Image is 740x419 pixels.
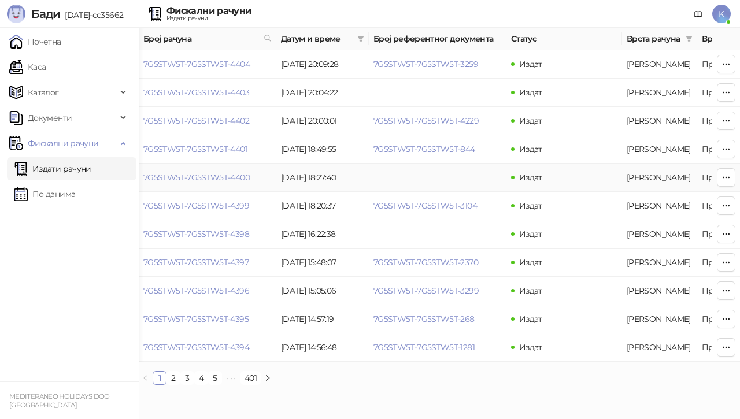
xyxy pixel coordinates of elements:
[519,314,542,324] span: Издат
[519,59,542,69] span: Издат
[143,257,249,268] a: 7G5STW5T-7G5STW5T-4397
[143,314,249,324] a: 7G5STW5T-7G5STW5T-4395
[519,229,542,239] span: Издат
[627,32,681,45] span: Врста рачуна
[276,192,369,220] td: [DATE] 18:20:37
[139,28,276,50] th: Број рачуна
[712,5,731,23] span: K
[683,30,695,47] span: filter
[276,333,369,362] td: [DATE] 14:56:48
[143,342,249,353] a: 7G5STW5T-7G5STW5T-4394
[139,371,153,385] button: left
[519,116,542,126] span: Издат
[276,79,369,107] td: [DATE] 20:04:22
[139,164,276,192] td: 7G5STW5T-7G5STW5T-4400
[166,16,251,21] div: Издати рачуни
[9,55,46,79] a: Каса
[143,32,259,45] span: Број рачуна
[373,314,475,324] a: 7G5STW5T-7G5STW5T-268
[9,30,61,53] a: Почетна
[373,59,478,69] a: 7G5STW5T-7G5STW5T-3259
[276,249,369,277] td: [DATE] 15:48:07
[519,257,542,268] span: Издат
[143,87,249,98] a: 7G5STW5T-7G5STW5T-4403
[139,192,276,220] td: 7G5STW5T-7G5STW5T-4399
[195,372,208,384] a: 4
[373,144,475,154] a: 7G5STW5T-7G5STW5T-844
[357,35,364,42] span: filter
[622,79,697,107] td: Аванс
[143,116,249,126] a: 7G5STW5T-7G5STW5T-4402
[180,371,194,385] li: 3
[622,192,697,220] td: Аванс
[519,172,542,183] span: Издат
[276,50,369,79] td: [DATE] 20:09:28
[166,6,251,16] div: Фискални рачуни
[622,305,697,333] td: Аванс
[355,30,367,47] span: filter
[519,144,542,154] span: Издат
[276,107,369,135] td: [DATE] 20:00:01
[622,333,697,362] td: Аванс
[139,50,276,79] td: 7G5STW5T-7G5STW5T-4404
[276,305,369,333] td: [DATE] 14:57:19
[181,372,194,384] a: 3
[261,371,275,385] li: Следећа страна
[14,183,75,206] a: По данима
[373,257,478,268] a: 7G5STW5T-7G5STW5T-2370
[167,372,180,384] a: 2
[28,132,98,155] span: Фискални рачуни
[264,374,271,381] span: right
[622,220,697,249] td: Аванс
[31,7,60,21] span: Бади
[622,277,697,305] td: Аванс
[261,371,275,385] button: right
[506,28,622,50] th: Статус
[142,374,149,381] span: left
[519,285,542,296] span: Издат
[208,371,222,385] li: 5
[9,392,110,409] small: MEDITERANEO HOLIDAYS DOO [GEOGRAPHIC_DATA]
[373,285,479,296] a: 7G5STW5T-7G5STW5T-3299
[276,220,369,249] td: [DATE] 16:22:38
[28,81,59,104] span: Каталог
[519,342,542,353] span: Издат
[139,371,153,385] li: Претходна страна
[139,107,276,135] td: 7G5STW5T-7G5STW5T-4402
[209,372,221,384] a: 5
[143,229,249,239] a: 7G5STW5T-7G5STW5T-4398
[222,371,240,385] li: Следећих 5 Страна
[139,249,276,277] td: 7G5STW5T-7G5STW5T-4397
[28,106,72,129] span: Документи
[686,35,693,42] span: filter
[622,135,697,164] td: Аванс
[143,172,250,183] a: 7G5STW5T-7G5STW5T-4400
[276,135,369,164] td: [DATE] 18:49:55
[373,342,475,353] a: 7G5STW5T-7G5STW5T-1281
[143,201,249,211] a: 7G5STW5T-7G5STW5T-4399
[7,5,25,23] img: Logo
[153,371,166,385] li: 1
[622,28,697,50] th: Врста рачуна
[281,32,353,45] span: Датум и време
[139,333,276,362] td: 7G5STW5T-7G5STW5T-4394
[373,116,479,126] a: 7G5STW5T-7G5STW5T-4229
[222,371,240,385] span: •••
[139,277,276,305] td: 7G5STW5T-7G5STW5T-4396
[194,371,208,385] li: 4
[139,79,276,107] td: 7G5STW5T-7G5STW5T-4403
[240,371,261,385] li: 401
[143,59,250,69] a: 7G5STW5T-7G5STW5T-4404
[14,157,91,180] a: Издати рачуни
[143,144,247,154] a: 7G5STW5T-7G5STW5T-4401
[139,135,276,164] td: 7G5STW5T-7G5STW5T-4401
[622,164,697,192] td: Аванс
[166,371,180,385] li: 2
[622,50,697,79] td: Аванс
[622,249,697,277] td: Аванс
[60,10,123,20] span: [DATE]-cc35662
[241,372,260,384] a: 401
[139,220,276,249] td: 7G5STW5T-7G5STW5T-4398
[689,5,708,23] a: Документација
[519,201,542,211] span: Издат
